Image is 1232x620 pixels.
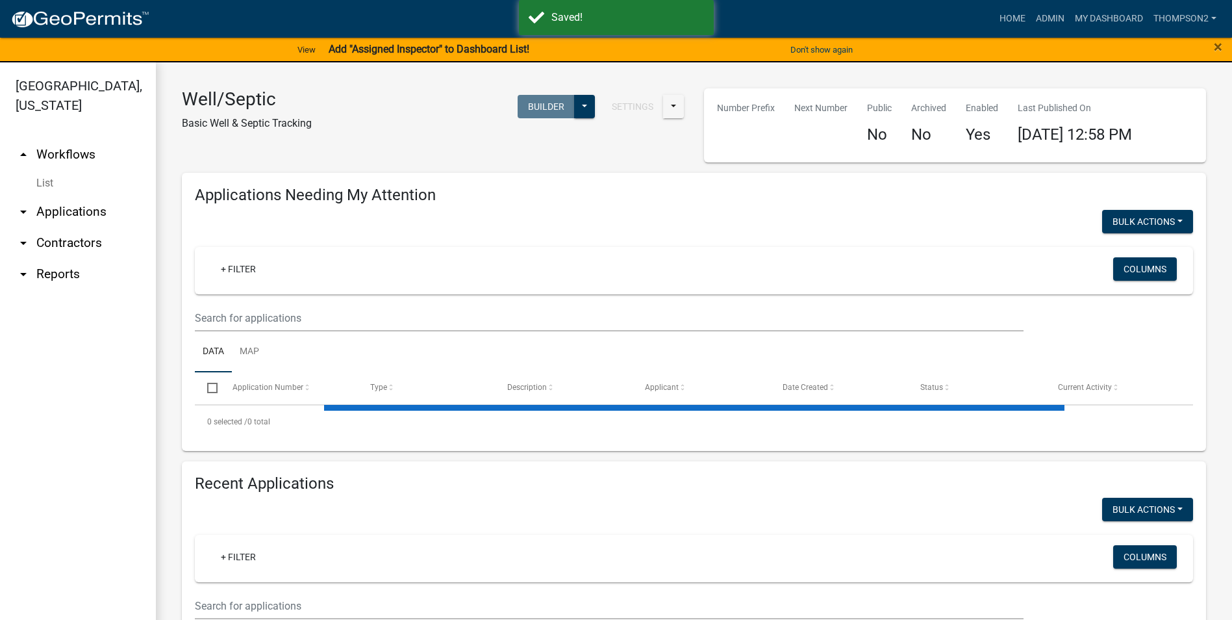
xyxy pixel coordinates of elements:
datatable-header-cell: Status [908,372,1046,404]
div: 0 total [195,406,1193,438]
input: Search for applications [195,305,1024,331]
span: Current Activity [1058,383,1112,392]
span: [DATE] 12:58 PM [1018,125,1132,144]
div: Saved! [551,10,704,25]
h4: Applications Needing My Attention [195,186,1193,205]
button: Don't show again [785,39,858,60]
p: Archived [911,101,946,115]
button: Columns [1113,545,1177,569]
span: 0 selected / [207,417,247,426]
a: Admin [1031,6,1070,31]
datatable-header-cell: Applicant [633,372,770,404]
span: Status [920,383,943,392]
a: My Dashboard [1070,6,1148,31]
button: Settings [601,95,664,118]
i: arrow_drop_down [16,266,31,282]
p: Last Published On [1018,101,1132,115]
p: Number Prefix [717,101,775,115]
span: × [1214,38,1222,56]
datatable-header-cell: Description [495,372,633,404]
button: Columns [1113,257,1177,281]
datatable-header-cell: Select [195,372,220,404]
a: Thompson2 [1148,6,1222,31]
button: Bulk Actions [1102,210,1193,233]
i: arrow_drop_up [16,147,31,162]
p: Basic Well & Septic Tracking [182,116,312,131]
strong: Add "Assigned Inspector" to Dashboard List! [329,43,529,55]
span: Date Created [783,383,828,392]
datatable-header-cell: Type [357,372,495,404]
i: arrow_drop_down [16,204,31,220]
button: Bulk Actions [1102,498,1193,521]
a: + Filter [210,545,266,569]
input: Search for applications [195,593,1024,619]
datatable-header-cell: Current Activity [1046,372,1183,404]
h4: No [911,125,946,144]
span: Type [370,383,387,392]
h3: Well/Septic [182,88,312,110]
h4: Yes [966,125,998,144]
datatable-header-cell: Date Created [770,372,908,404]
a: + Filter [210,257,266,281]
a: View [292,39,321,60]
span: Application Number [233,383,303,392]
p: Public [867,101,892,115]
p: Next Number [794,101,848,115]
button: Builder [518,95,575,118]
p: Enabled [966,101,998,115]
a: Home [994,6,1031,31]
i: arrow_drop_down [16,235,31,251]
h4: No [867,125,892,144]
span: Description [507,383,547,392]
a: Data [195,331,232,373]
h4: Recent Applications [195,474,1193,493]
datatable-header-cell: Application Number [220,372,357,404]
button: Close [1214,39,1222,55]
span: Applicant [645,383,679,392]
a: Map [232,331,267,373]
